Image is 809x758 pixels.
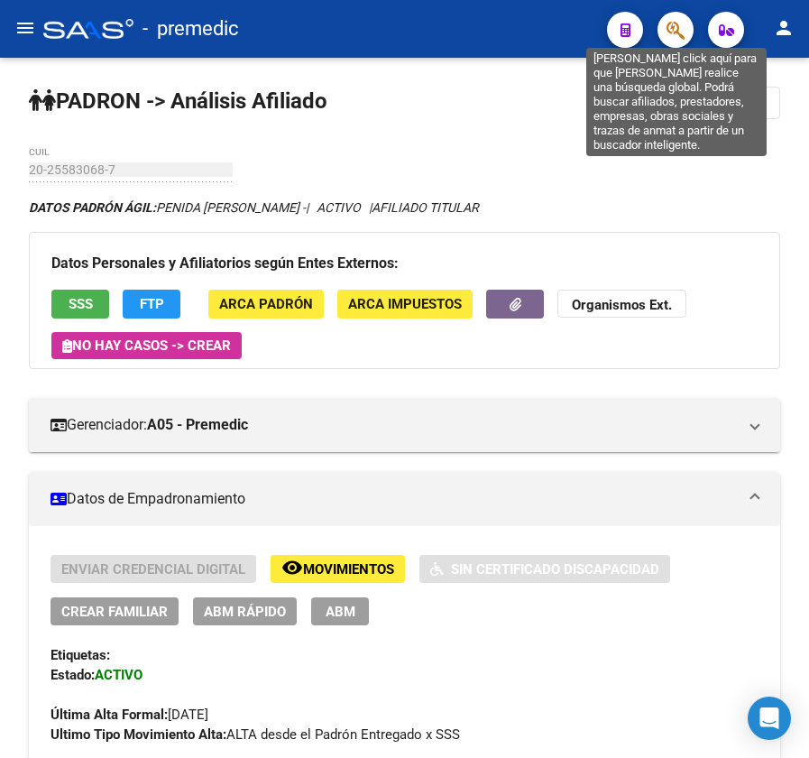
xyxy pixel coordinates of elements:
[51,251,758,276] h3: Datos Personales y Afiliatorios según Entes Externos:
[651,87,780,119] button: Cambiar Afiliado
[61,604,168,620] span: Crear Familiar
[219,297,313,313] span: ARCA Padrón
[29,398,780,452] mat-expansion-panel-header: Gerenciador:A05 - Premedic
[51,726,226,743] strong: Ultimo Tipo Movimiento Alta:
[29,88,327,114] strong: PADRON -> Análisis Afiliado
[748,697,791,740] div: Open Intercom Messenger
[572,298,672,314] strong: Organismos Ext.
[29,200,306,215] span: PENIDA [PERSON_NAME] -
[666,95,766,111] span: Cambiar Afiliado
[51,707,208,723] span: [DATE]
[29,200,479,215] i: | ACTIVO |
[271,555,405,583] button: Movimientos
[61,561,245,578] span: Enviar Credencial Digital
[123,290,180,318] button: FTP
[337,290,473,318] button: ARCA Impuestos
[51,597,179,625] button: Crear Familiar
[348,297,462,313] span: ARCA Impuestos
[51,332,242,359] button: No hay casos -> Crear
[773,17,795,39] mat-icon: person
[451,561,659,578] span: Sin Certificado Discapacidad
[372,200,479,215] span: AFILIADO TITULAR
[557,290,686,318] button: Organismos Ext.
[51,726,460,743] span: ALTA desde el Padrón Entregado x SSS
[147,415,248,435] strong: A05 - Premedic
[51,707,168,723] strong: Última Alta Formal:
[51,667,95,683] strong: Estado:
[62,337,231,354] span: No hay casos -> Crear
[29,200,156,215] strong: DATOS PADRÓN ÁGIL:
[208,290,324,318] button: ARCA Padrón
[311,597,369,625] button: ABM
[69,297,93,313] span: SSS
[51,647,110,663] strong: Etiquetas:
[281,557,303,578] mat-icon: remove_red_eye
[29,472,780,526] mat-expansion-panel-header: Datos de Empadronamiento
[14,17,36,39] mat-icon: menu
[51,415,737,435] mat-panel-title: Gerenciador:
[193,597,297,625] button: ABM Rápido
[303,561,394,578] span: Movimientos
[51,290,109,318] button: SSS
[95,667,142,683] strong: ACTIVO
[419,555,670,583] button: Sin Certificado Discapacidad
[51,555,256,583] button: Enviar Credencial Digital
[51,489,737,509] mat-panel-title: Datos de Empadronamiento
[142,9,239,49] span: - premedic
[140,297,164,313] span: FTP
[326,604,355,620] span: ABM
[204,604,286,620] span: ABM Rápido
